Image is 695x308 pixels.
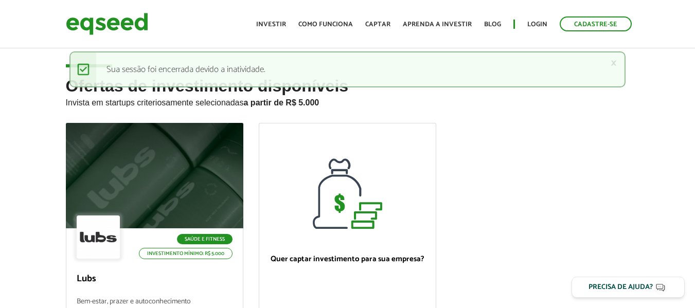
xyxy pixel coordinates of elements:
a: Captar [365,21,390,28]
a: Login [527,21,547,28]
a: Blog [484,21,501,28]
a: Investir [256,21,286,28]
p: Saúde e Fitness [177,234,233,244]
a: Aprenda a investir [403,21,472,28]
p: Quer captar investimento para sua empresa? [270,255,425,264]
h2: Ofertas de investimento disponíveis [66,77,630,123]
p: Invista em startups criteriosamente selecionadas [66,95,630,107]
a: Como funciona [298,21,353,28]
p: Lubs [77,274,233,285]
a: × [611,58,617,68]
img: EqSeed [66,10,148,38]
strong: a partir de R$ 5.000 [244,98,319,107]
p: Investimento mínimo: R$ 5.000 [139,248,233,259]
a: Cadastre-se [560,16,632,31]
div: Sua sessão foi encerrada devido a inatividade. [69,51,626,87]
